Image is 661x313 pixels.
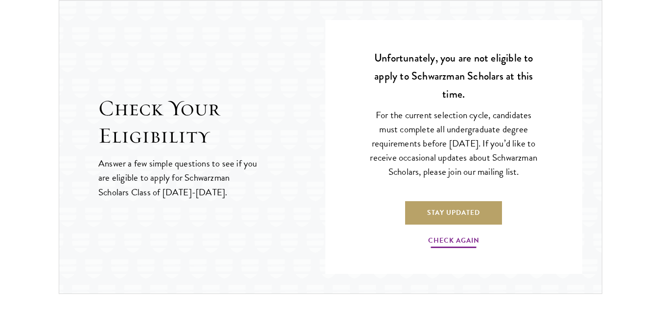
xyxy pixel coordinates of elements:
[98,95,325,149] h2: Check Your Eligibility
[369,108,539,179] p: For the current selection cycle, candidates must complete all undergraduate degree requirements b...
[374,50,533,102] strong: Unfortunately, you are not eligible to apply to Schwarzman Scholars at this time.
[98,156,258,199] p: Answer a few simple questions to see if you are eligible to apply for Schwarzman Scholars Class o...
[428,234,479,250] a: Check Again
[405,201,502,224] a: Stay Updated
